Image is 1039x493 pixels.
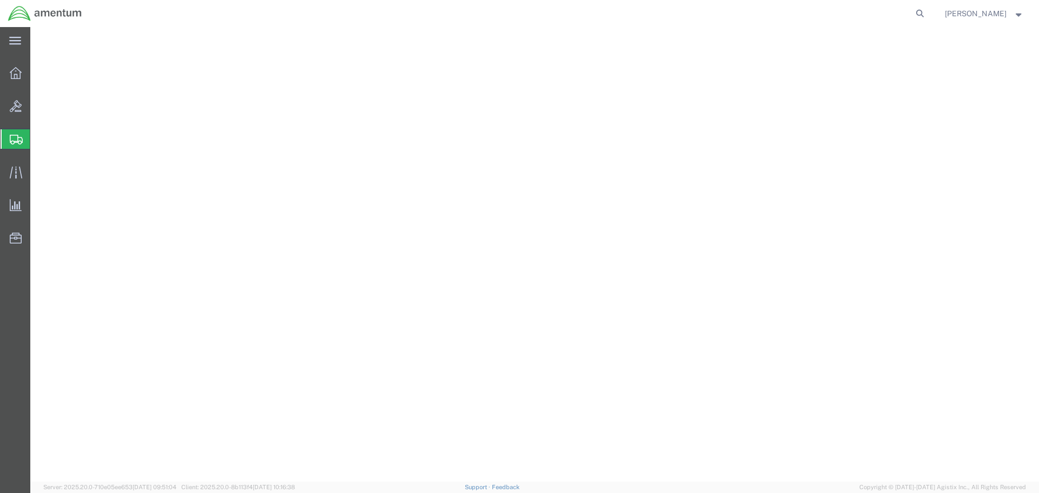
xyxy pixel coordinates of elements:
iframe: FS Legacy Container [30,27,1039,482]
button: [PERSON_NAME] [944,7,1024,20]
span: [DATE] 09:51:04 [133,484,176,490]
span: Server: 2025.20.0-710e05ee653 [43,484,176,490]
a: Support [465,484,492,490]
a: Feedback [492,484,519,490]
span: [DATE] 10:16:38 [253,484,295,490]
span: Viktor Zanko [945,8,1007,19]
span: Copyright © [DATE]-[DATE] Agistix Inc., All Rights Reserved [859,483,1026,492]
img: logo [8,5,82,22]
span: Client: 2025.20.0-8b113f4 [181,484,295,490]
